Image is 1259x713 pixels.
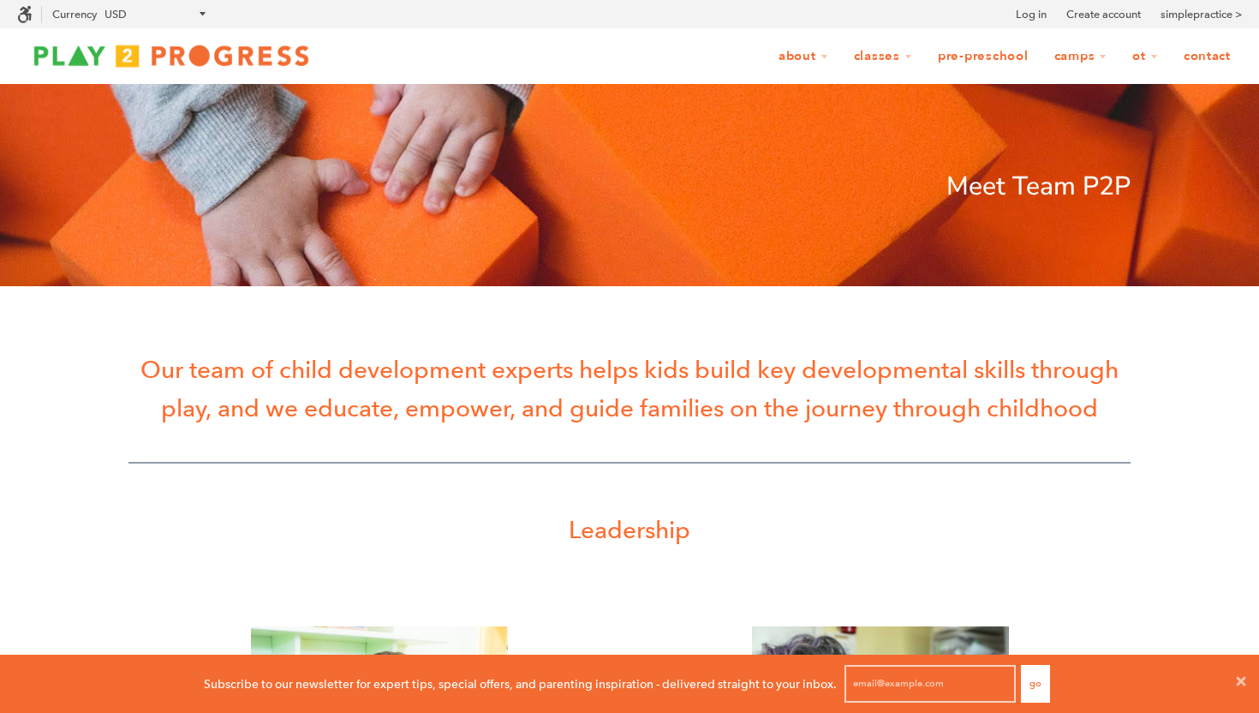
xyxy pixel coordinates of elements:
[1172,40,1242,73] a: Contact
[17,39,325,73] img: Play2Progress logo
[927,40,1040,73] a: Pre-Preschool
[128,166,1131,207] p: Meet Team P2P
[1066,6,1141,23] a: Create account
[844,665,1016,703] input: email@example.com
[1121,40,1169,73] a: OT
[204,674,837,693] p: Subscribe to our newsletter for expert tips, special offers, and parenting inspiration - delivere...
[52,8,97,21] label: Currency
[1043,40,1119,73] a: Camps
[767,40,839,73] a: About
[128,351,1131,428] p: Our team of child development experts helps kids build key developmental skills through play, and...
[843,40,923,73] a: Classes
[1161,6,1242,23] a: simplepractice >
[1021,665,1050,703] button: Go
[1016,6,1047,23] a: Log in
[128,511,1131,549] p: Leadership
